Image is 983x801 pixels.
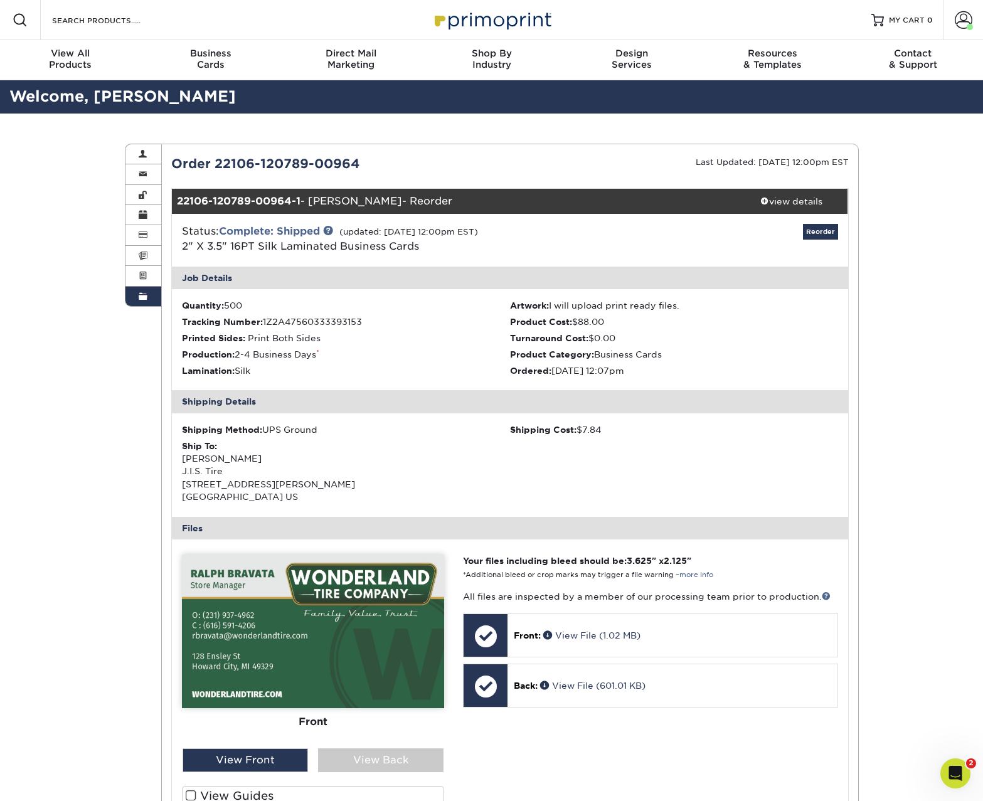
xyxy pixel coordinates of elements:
a: Reorder [803,224,838,240]
span: Front: [514,630,541,640]
a: Direct MailMarketing [281,40,422,80]
small: (updated: [DATE] 12:00pm EST) [339,227,478,236]
div: View Back [318,748,444,772]
strong: Production: [182,349,235,359]
strong: Artwork: [510,300,549,310]
div: Shipping Details [172,390,848,413]
strong: Quantity: [182,300,224,310]
span: MY CART [889,15,925,26]
small: Last Updated: [DATE] 12:00pm EST [696,157,849,167]
span: Design [561,48,702,59]
input: SEARCH PRODUCTS..... [51,13,173,28]
strong: Tracking Number: [182,317,263,327]
span: Direct Mail [281,48,422,59]
span: 2.125 [664,556,687,566]
li: $88.00 [510,316,838,328]
li: Business Cards [510,348,838,361]
div: Job Details [172,267,848,289]
a: view details [735,189,848,214]
a: Contact& Support [842,40,983,80]
div: & Support [842,48,983,70]
a: more info [679,571,713,579]
div: Cards [141,48,281,70]
div: View Front [183,748,308,772]
p: All files are inspected by a member of our processing team prior to production. [463,590,837,603]
span: Print Both Sides [248,333,321,343]
a: Resources& Templates [702,40,842,80]
div: & Templates [702,48,842,70]
div: Files [172,517,848,539]
span: Back: [514,681,538,691]
div: UPS Ground [182,423,510,436]
strong: Lamination: [182,366,235,376]
strong: Your files including bleed should be: " x " [463,556,691,566]
strong: Product Category: [510,349,594,359]
li: [DATE] 12:07pm [510,364,838,377]
a: BusinessCards [141,40,281,80]
span: Shop By [422,48,562,59]
div: - [PERSON_NAME]- Reorder [172,189,735,214]
span: 0 [927,16,933,24]
li: I will upload print ready files. [510,299,838,312]
span: Business [141,48,281,59]
div: Services [561,48,702,70]
strong: Ordered: [510,366,551,376]
div: view details [735,195,848,208]
iframe: Google Customer Reviews [3,763,107,797]
a: View File (601.01 KB) [540,681,646,691]
div: Order 22106-120789-00964 [162,154,510,173]
div: Marketing [281,48,422,70]
div: Industry [422,48,562,70]
strong: 22106-120789-00964-1 [177,195,300,207]
li: Silk [182,364,510,377]
li: 2-4 Business Days [182,348,510,361]
a: Complete: Shipped [219,225,320,237]
strong: Shipping Method: [182,425,262,435]
img: Primoprint [429,6,555,33]
li: $0.00 [510,332,838,344]
div: $7.84 [510,423,838,436]
strong: Product Cost: [510,317,572,327]
small: *Additional bleed or crop marks may trigger a file warning – [463,571,713,579]
span: 2 [966,758,976,768]
span: Contact [842,48,983,59]
li: 500 [182,299,510,312]
a: DesignServices [561,40,702,80]
iframe: Intercom live chat [940,758,970,788]
a: View File (1.02 MB) [543,630,640,640]
div: [PERSON_NAME] J.I.S. Tire [STREET_ADDRESS][PERSON_NAME] [GEOGRAPHIC_DATA] US [182,440,510,504]
div: Status: [173,224,622,254]
strong: Ship To: [182,441,217,451]
div: Front [182,708,444,736]
span: 1Z2A47560333393153 [263,317,362,327]
a: Shop ByIndustry [422,40,562,80]
strong: Turnaround Cost: [510,333,588,343]
span: Resources [702,48,842,59]
strong: Printed Sides: [182,333,245,343]
a: 2" X 3.5" 16PT Silk Laminated Business Cards [182,240,419,252]
span: 3.625 [627,556,652,566]
strong: Shipping Cost: [510,425,577,435]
